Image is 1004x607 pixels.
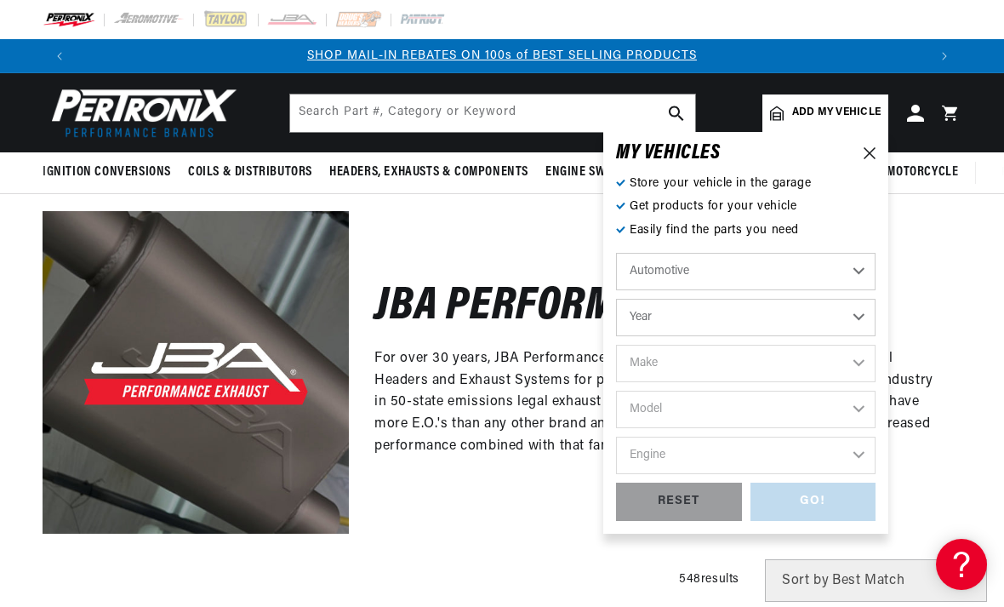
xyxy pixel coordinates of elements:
[878,152,967,192] summary: Motorcycle
[616,145,721,162] h6: MY VEHICLE S
[616,198,876,216] p: Get products for your vehicle
[616,437,876,474] select: Engine
[43,211,349,534] img: JBA Performance Exhaust
[188,163,312,181] span: Coils & Distributors
[616,221,876,240] p: Easily find the parts you need
[77,47,927,66] div: 2 of 3
[43,39,77,73] button: Translation missing: en.sections.announcements.previous_announcement
[307,49,697,62] a: SHOP MAIL-IN REBATES ON 100s of BEST SELLING PRODUCTS
[679,573,739,586] span: 548 results
[43,83,238,142] img: Pertronix
[77,47,927,66] div: Announcement
[658,94,695,132] button: search button
[927,39,961,73] button: Translation missing: en.sections.announcements.next_announcement
[762,94,888,132] a: Add my vehicle
[43,152,180,192] summary: Ignition Conversions
[321,152,537,192] summary: Headers, Exhausts & Components
[616,299,876,336] select: Year
[616,345,876,382] select: Make
[43,163,171,181] span: Ignition Conversions
[329,163,528,181] span: Headers, Exhausts & Components
[887,163,958,181] span: Motorcycle
[290,94,695,132] input: Search Part #, Category or Keyword
[374,288,876,328] h2: JBA Performance Exhaust
[782,574,829,587] span: Sort by
[616,253,876,290] select: Ride Type
[545,163,625,181] span: Engine Swaps
[374,348,936,457] p: For over 30 years, JBA Performance Exhaust has been a leader in Stainless Steel Headers and Exhau...
[180,152,321,192] summary: Coils & Distributors
[616,391,876,428] select: Model
[792,105,881,121] span: Add my vehicle
[616,175,876,193] p: Store your vehicle in the garage
[616,483,742,521] div: RESET
[537,152,634,192] summary: Engine Swaps
[765,559,987,602] select: Sort by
